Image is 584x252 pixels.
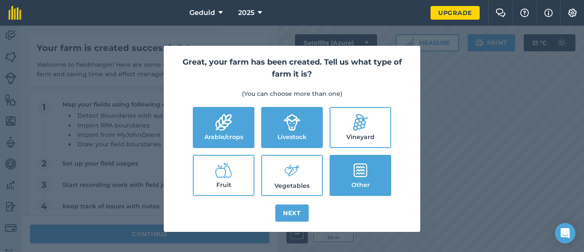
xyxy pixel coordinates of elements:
[189,8,215,18] span: Geduld
[275,205,309,222] button: Next
[238,8,254,18] span: 2025
[330,156,390,195] label: Other
[194,108,254,147] label: Arable/crops
[431,6,480,20] a: Upgrade
[544,8,553,18] img: svg+xml;base64,PHN2ZyB4bWxucz0iaHR0cDovL3d3dy53My5vcmcvMjAwMC9zdmciIHdpZHRoPSIxNyIgaGVpZ2h0PSIxNy...
[174,89,410,98] p: (You can choose more than one)
[330,108,390,147] label: Vineyard
[9,6,21,20] img: fieldmargin Logo
[174,56,410,81] h2: Great, your farm has been created. Tell us what type of farm it is?
[567,9,578,17] img: A cog icon
[262,108,322,147] label: Livestock
[262,156,322,195] label: Vegetables
[194,156,254,195] label: Fruit
[555,223,575,243] div: Open Intercom Messenger
[519,9,530,17] img: A question mark icon
[496,9,506,17] img: Two speech bubbles overlapping with the left bubble in the forefront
